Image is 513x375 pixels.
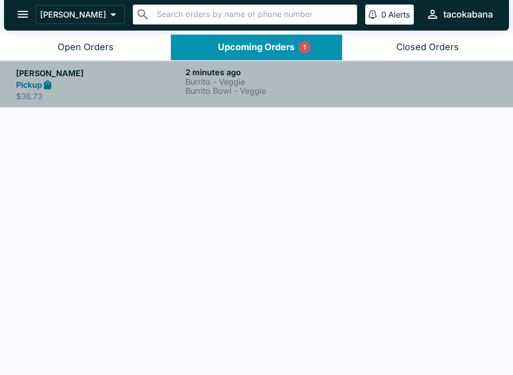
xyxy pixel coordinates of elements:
[303,42,306,52] p: 1
[10,2,36,27] button: open drawer
[16,67,181,79] h5: [PERSON_NAME]
[154,8,353,22] input: Search orders by name or phone number
[218,42,295,53] div: Upcoming Orders
[16,91,181,101] p: $36.73
[422,4,497,25] button: tacokabana
[381,10,386,20] p: 0
[40,10,106,20] p: [PERSON_NAME]
[185,77,351,86] p: Burrito - Veggie
[58,42,114,53] div: Open Orders
[185,67,351,77] h6: 2 minutes ago
[443,9,493,21] div: tacokabana
[36,5,125,24] button: [PERSON_NAME]
[388,10,410,20] p: Alerts
[185,86,351,95] p: Burrito Bowl - Veggie
[396,42,459,53] div: Closed Orders
[16,80,42,90] strong: Pickup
